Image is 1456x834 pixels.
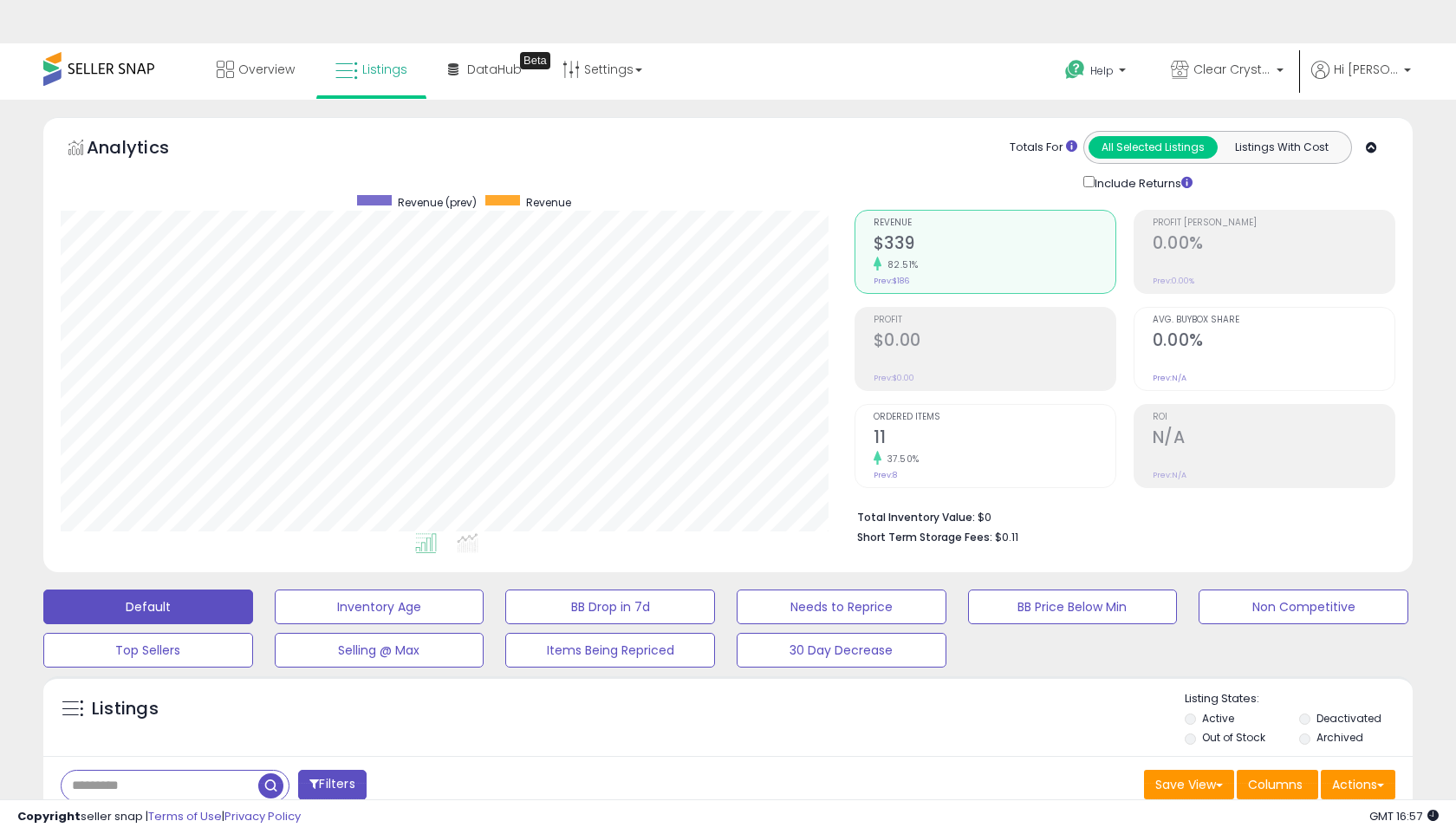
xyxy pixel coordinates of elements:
[1369,808,1439,824] span: 2025-09-13 16:57 GMT
[298,770,366,800] button: Filters
[1090,63,1114,78] span: Help
[275,633,484,668] button: Selling @ Max
[238,61,295,78] span: Overview
[1199,590,1408,624] button: Non Competitive
[17,808,81,824] strong: Copyright
[1153,413,1394,422] span: ROI
[874,316,1115,325] span: Profit
[549,43,655,95] a: Settings
[275,590,484,624] button: Inventory Age
[1144,770,1234,799] button: Save View
[857,505,1382,526] li: $0
[1153,427,1394,451] h2: N/A
[1089,136,1218,159] button: All Selected Listings
[1248,776,1303,793] span: Columns
[435,43,535,95] a: DataHub
[1311,61,1411,100] a: Hi [PERSON_NAME]
[1051,46,1143,100] a: Help
[1237,770,1318,799] button: Columns
[224,808,301,824] a: Privacy Policy
[505,590,715,624] button: BB Drop in 7d
[1193,61,1271,78] span: Clear Crystal Water
[1202,730,1265,745] label: Out of Stock
[881,258,919,271] small: 82.51%
[526,195,571,210] span: Revenue
[467,61,522,78] span: DataHub
[43,590,253,624] button: Default
[87,135,203,164] h5: Analytics
[1010,140,1077,156] div: Totals For
[1185,691,1412,707] p: Listing States:
[1153,470,1186,480] small: Prev: N/A
[43,633,253,668] button: Top Sellers
[857,510,975,525] b: Total Inventory Value:
[148,808,222,824] a: Terms of Use
[322,43,420,95] a: Listings
[737,633,946,668] button: 30 Day Decrease
[1153,316,1394,325] span: Avg. Buybox Share
[398,195,477,210] span: Revenue (prev)
[1316,730,1363,745] label: Archived
[874,470,897,480] small: Prev: 8
[1064,59,1086,81] i: Get Help
[1202,711,1234,726] label: Active
[1153,373,1186,383] small: Prev: N/A
[995,529,1018,545] span: $0.11
[1334,61,1399,78] span: Hi [PERSON_NAME]
[92,697,159,721] h5: Listings
[874,413,1115,422] span: Ordered Items
[874,330,1115,354] h2: $0.00
[1321,770,1395,799] button: Actions
[874,218,1115,228] span: Revenue
[1158,43,1297,100] a: Clear Crystal Water
[881,453,920,466] small: 37.50%
[17,809,301,825] div: seller snap | |
[874,373,914,383] small: Prev: $0.00
[1153,233,1394,257] h2: 0.00%
[857,530,992,544] b: Short Term Storage Fees:
[968,590,1178,624] button: BB Price Below Min
[1217,136,1346,159] button: Listings With Cost
[1153,276,1194,286] small: Prev: 0.00%
[874,276,909,286] small: Prev: $186
[1070,173,1213,192] div: Include Returns
[505,633,715,668] button: Items Being Repriced
[1153,330,1394,354] h2: 0.00%
[520,52,550,69] div: Tooltip anchor
[1153,218,1394,228] span: Profit [PERSON_NAME]
[737,590,946,624] button: Needs to Reprice
[874,233,1115,257] h2: $339
[362,61,407,78] span: Listings
[204,43,308,95] a: Overview
[874,427,1115,451] h2: 11
[1316,711,1381,726] label: Deactivated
